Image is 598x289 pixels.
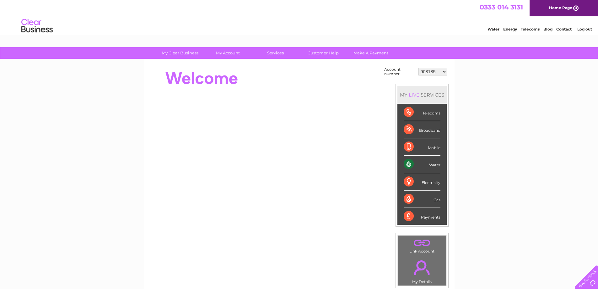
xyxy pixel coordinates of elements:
[250,47,301,59] a: Services
[404,173,440,191] div: Electricity
[154,47,206,59] a: My Clear Business
[383,66,417,78] td: Account number
[480,3,523,11] a: 0333 014 3131
[297,47,349,59] a: Customer Help
[543,27,552,31] a: Blog
[503,27,517,31] a: Energy
[398,255,446,286] td: My Details
[151,3,448,31] div: Clear Business is a trading name of Verastar Limited (registered in [GEOGRAPHIC_DATA] No. 3667643...
[577,27,592,31] a: Log out
[488,27,499,31] a: Water
[404,121,440,138] div: Broadband
[397,86,447,104] div: MY SERVICES
[404,104,440,121] div: Telecoms
[345,47,397,59] a: Make A Payment
[556,27,572,31] a: Contact
[398,235,446,255] td: Link Account
[404,156,440,173] div: Water
[404,208,440,225] div: Payments
[400,257,444,279] a: .
[521,27,540,31] a: Telecoms
[400,237,444,248] a: .
[202,47,254,59] a: My Account
[21,16,53,36] img: logo.png
[404,191,440,208] div: Gas
[404,138,440,156] div: Mobile
[407,92,421,98] div: LIVE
